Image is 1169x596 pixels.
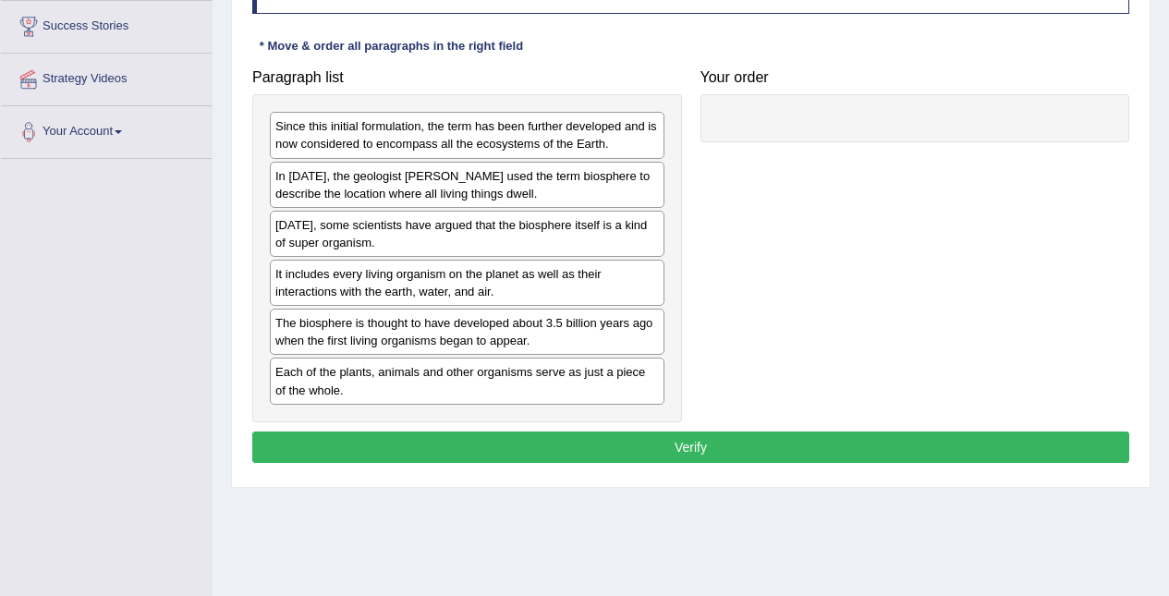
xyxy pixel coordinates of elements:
[252,37,530,55] div: * Move & order all paragraphs in the right field
[1,54,212,100] a: Strategy Videos
[1,106,212,152] a: Your Account
[270,112,664,158] div: Since this initial formulation, the term has been further developed and is now considered to enco...
[270,358,664,404] div: Each of the plants, animals and other organisms serve as just a piece of the whole.
[270,309,664,355] div: The biosphere is thought to have developed about 3.5 billion years ago when the first living orga...
[270,260,664,306] div: It includes every living organism on the planet as well as their interactions with the earth, wat...
[1,1,212,47] a: Success Stories
[270,211,664,257] div: [DATE], some scientists have argued that the biosphere itself is a kind of super organism.
[252,69,682,86] h4: Paragraph list
[252,432,1129,463] button: Verify
[270,162,664,208] div: In [DATE], the geologist [PERSON_NAME] used the term biosphere to describe the location where all...
[700,69,1130,86] h4: Your order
